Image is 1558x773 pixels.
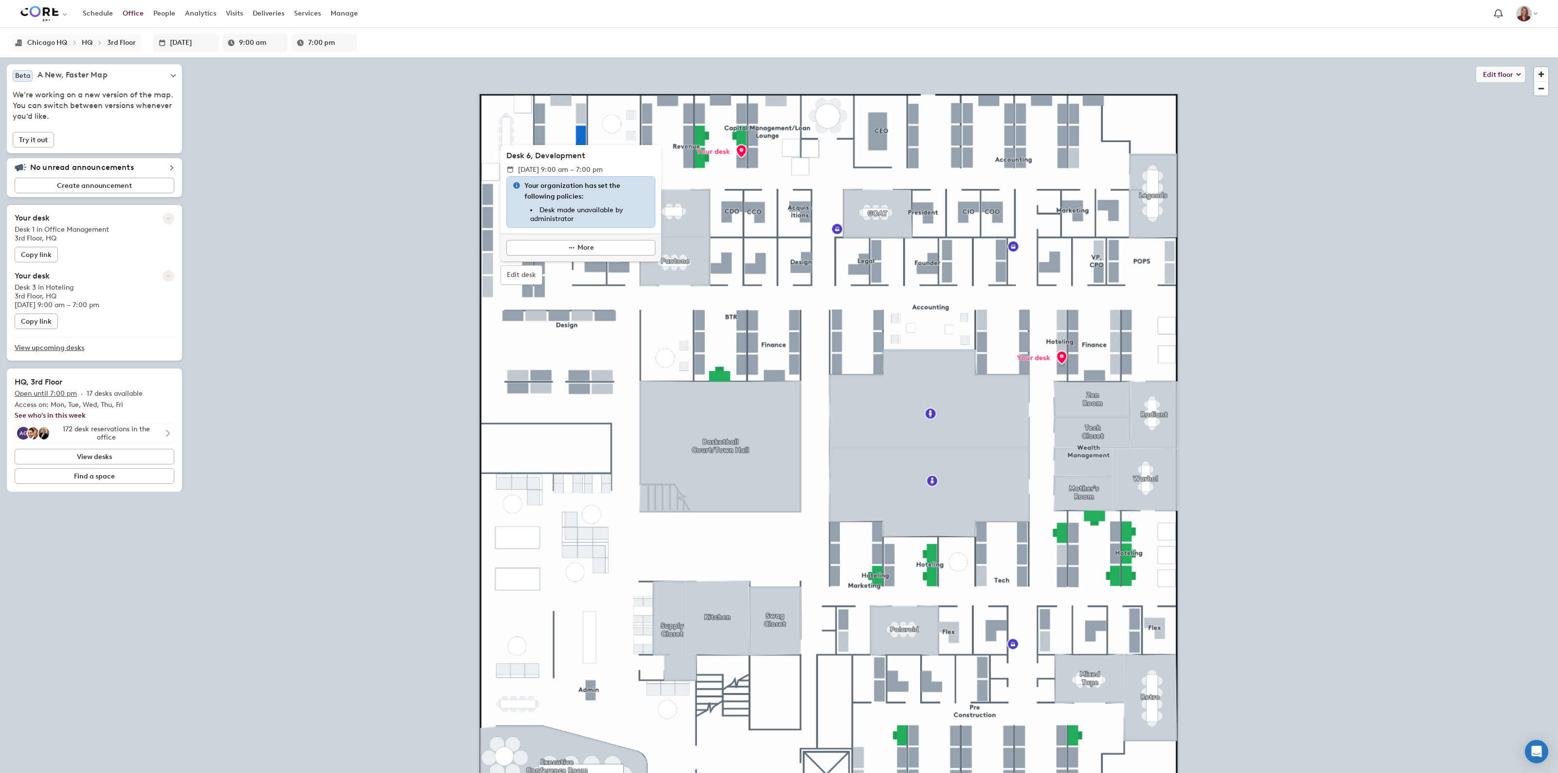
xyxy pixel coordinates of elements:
button: HQ [79,36,95,50]
img: Eryn Kurdys [1516,6,1532,21]
p: 17 desks available [87,388,143,400]
span: 3rd Floor, HQ [15,292,56,300]
p: [DATE] 9:00 am – 7:00 pm [15,301,99,310]
button: More reservation options [163,213,174,224]
a: Schedule [78,5,118,22]
h6: Your organization has set the following policies: [524,181,649,202]
button: Copy link [15,313,58,329]
h2: HQ, 3rd Floor [15,376,174,388]
span: We're working on a new version of the map. You can switch between versions whenever you'd like. [13,90,176,122]
a: Notification bell navigates to notifications page [1489,5,1507,23]
div: Chicago HQ [27,38,67,47]
div: Open Intercom Messenger [1525,740,1548,763]
span: More [577,242,594,253]
span: Edit desk [507,270,536,280]
div: AG [17,427,30,440]
button: Try it out [13,132,54,147]
input: Enter a time in h:mm a format or select it for a dropdown list [308,34,352,52]
p: Access on: Mon, Tue, Wed, Thu, Fri [15,400,174,410]
div: HQ [82,38,93,47]
div: Adisa Kahvedzic [37,426,52,441]
h5: A New, Faster Map [37,70,108,82]
button: More [506,240,655,256]
a: See who's in this week [15,411,86,420]
button: Select an organization - Core Spaces currently selected [16,3,73,25]
a: Manage [326,5,363,22]
img: Adisa Kahvedzic [37,427,49,440]
div: Adam Grant [16,426,31,441]
a: Analytics [180,5,221,22]
button: More reservation options [163,270,174,282]
button: Create announcement [15,178,174,193]
div: BetaA New, Faster MapWe're working on a new version of the map. You can switch between versions w... [13,70,176,122]
a: People [148,5,180,22]
li: Desk made unavailable by administrator [530,206,643,223]
span: 3rd Floor, HQ [15,234,56,242]
a: Services [289,5,326,22]
button: View desks [15,449,174,464]
img: Adam Joel [26,427,38,440]
span: [DATE] 9:00 am – 7:00 pm [518,165,655,175]
button: Find a space [15,468,174,484]
span: Desk 1 in Office Management [15,225,109,234]
h2: Desk 6, Development [506,151,651,161]
a: Deliveries [248,5,289,22]
h2: Your desk [15,271,50,281]
span: Beta [15,72,30,80]
h5: No unread announcements [30,163,134,172]
button: Edit floor [1476,67,1525,82]
p: Open until 7:00 pm [15,388,77,400]
button: Eryn Kurdys [1511,3,1542,24]
button: 3rd Floor [104,36,139,50]
a: Visits [221,5,248,22]
span: Desk 3 in Hoteling [15,283,74,292]
a: View upcoming desks [15,337,174,359]
div: 3rd Floor [107,38,136,47]
div: No unread announcements [15,162,174,174]
h2: Your desk [15,213,50,223]
button: Adam GrantAdam JoelAdisa Kahvedzic172 desk reservations in the office [15,423,174,443]
span: Notification bell navigates to notifications page [1492,7,1505,20]
a: Office [118,5,148,22]
div: 172 desk reservations in the office [52,425,158,442]
div: Adam Joel [27,426,41,441]
button: Copy link [15,247,58,262]
button: Chicago HQ [24,36,70,50]
input: Enter a time in h:mm a format or select it for a dropdown list [239,34,283,52]
input: Enter date in L format or select it from the dropdown [170,34,214,52]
